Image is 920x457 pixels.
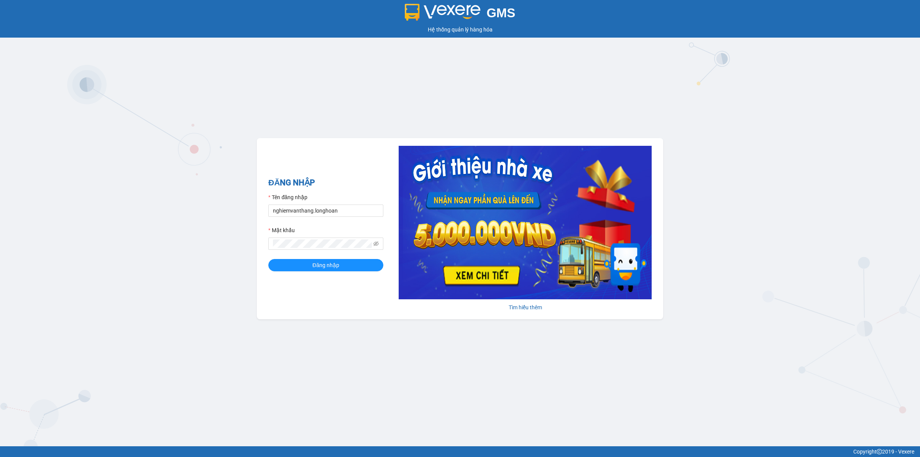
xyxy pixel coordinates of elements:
a: GMS [405,12,516,18]
img: banner-0 [399,146,652,299]
label: Mật khẩu [268,226,295,234]
span: Đăng nhập [312,261,339,269]
input: Mật khẩu [273,239,372,248]
div: Hệ thống quản lý hàng hóa [2,25,918,34]
div: Tìm hiểu thêm [399,303,652,312]
span: GMS [486,6,515,20]
div: Copyright 2019 - Vexere [6,447,914,456]
button: Đăng nhập [268,259,383,271]
label: Tên đăng nhập [268,193,307,201]
span: copyright [877,449,882,454]
img: logo 2 [405,4,481,21]
span: eye-invisible [373,241,379,246]
input: Tên đăng nhập [268,205,383,217]
h2: ĐĂNG NHẬP [268,177,383,189]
